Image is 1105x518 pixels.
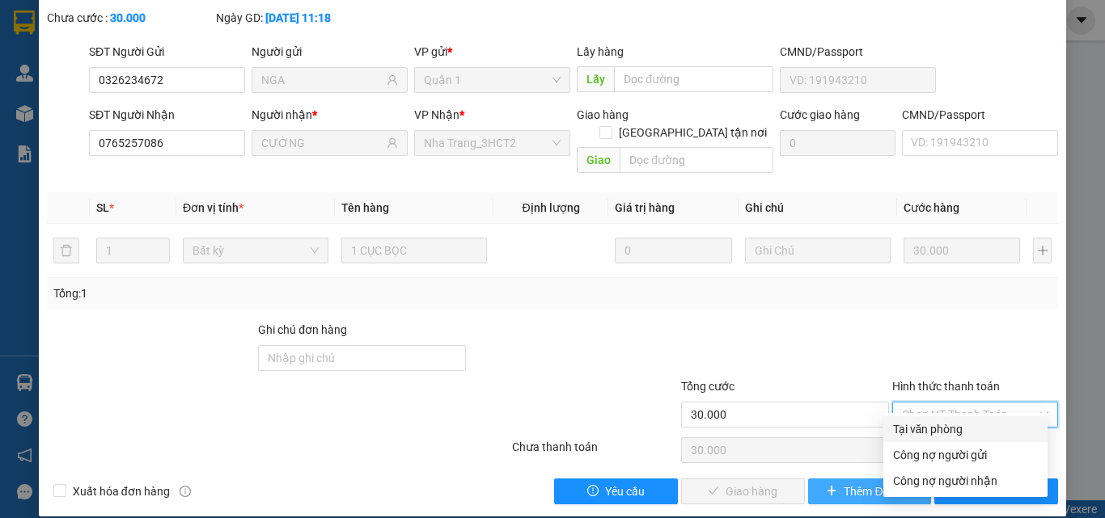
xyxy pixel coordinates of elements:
label: Cước giao hàng [780,108,860,121]
input: Dọc đường [614,66,773,92]
input: Ghi chú đơn hàng [258,345,466,371]
span: [GEOGRAPHIC_DATA] tận nơi [612,124,773,141]
button: exclamation-circleYêu cầu [554,478,678,504]
span: Giá trị hàng [615,201,675,214]
span: Giao [577,147,620,173]
span: plus [826,485,837,498]
span: Thêm ĐH mới [844,482,912,500]
span: user [387,74,398,86]
button: plusThêm ĐH mới [808,478,932,504]
input: Cước giao hàng [780,130,895,156]
span: Yêu cầu [605,482,645,500]
div: Cước gửi hàng sẽ được ghi vào công nợ của người gửi [883,442,1048,468]
span: Tên hàng [341,201,389,214]
div: SĐT Người Gửi [89,43,245,61]
div: Tổng: 1 [53,284,428,302]
input: VD: Bàn, Ghế [341,238,487,263]
label: Hình thức thanh toán [892,380,1000,393]
div: VP gửi [414,43,570,61]
div: Ngày GD: [216,9,382,27]
input: Dọc đường [620,147,773,173]
span: info-circle [180,486,191,497]
div: Công nợ người nhận [893,472,1038,490]
div: Công nợ người gửi [893,446,1038,464]
span: Lấy [577,66,614,92]
span: Chọn HT Thanh Toán [902,402,1048,427]
th: Ghi chú [739,192,897,224]
input: 0 [615,238,731,263]
span: Lấy hàng [577,45,624,58]
input: Tên người nhận [261,134,383,152]
b: 30.000 [110,11,146,24]
input: Tên người gửi [261,71,383,89]
span: Xuất hóa đơn hàng [66,482,176,500]
span: Tổng cước [681,380,735,393]
span: exclamation-circle [587,485,599,498]
input: Ghi Chú [745,238,891,263]
span: SL [96,201,109,214]
span: Quận 1 [424,68,561,92]
span: Nha Trang_3HCT2 [424,131,561,155]
input: 0 [904,238,1020,263]
button: delete [53,238,79,263]
span: user [387,137,398,149]
label: Ghi chú đơn hàng [258,323,347,336]
div: Chưa cước : [47,9,213,27]
span: Định lượng [522,201,579,214]
button: checkGiao hàng [681,478,805,504]
div: Chưa thanh toán [510,438,680,466]
b: [DATE] 11:18 [265,11,331,24]
span: Bất kỳ [193,238,319,263]
span: Đơn vị tính [183,201,243,214]
span: VP Nhận [414,108,459,121]
span: Cước hàng [904,201,959,214]
div: CMND/Passport [780,43,936,61]
div: Cước gửi hàng sẽ được ghi vào công nợ của người nhận [883,468,1048,494]
div: SĐT Người Nhận [89,106,245,124]
div: Tại văn phòng [893,420,1038,438]
div: Người gửi [252,43,408,61]
div: Người nhận [252,106,408,124]
div: CMND/Passport [902,106,1058,124]
input: VD: 191943210 [780,67,936,93]
span: Giao hàng [577,108,629,121]
button: plus [1033,238,1052,263]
